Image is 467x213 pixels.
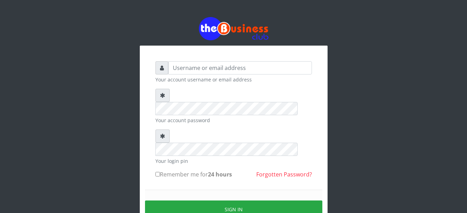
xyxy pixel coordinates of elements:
[208,171,232,178] b: 24 hours
[155,76,312,83] small: Your account username or email address
[256,171,312,178] a: Forgotten Password?
[155,172,160,176] input: Remember me for24 hours
[155,117,312,124] small: Your account password
[168,61,312,74] input: Username or email address
[155,170,232,179] label: Remember me for
[155,157,312,165] small: Your login pin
